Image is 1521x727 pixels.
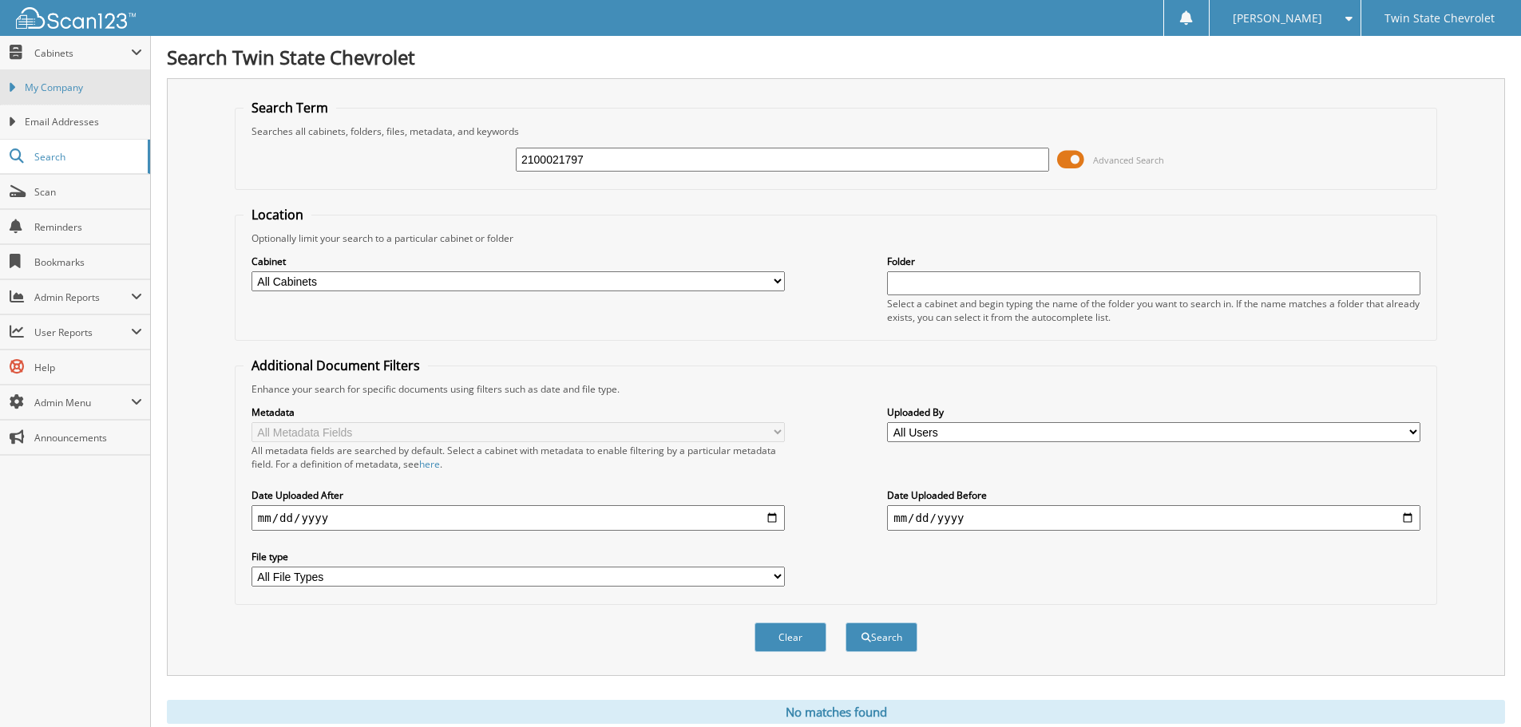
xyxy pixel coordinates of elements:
[846,622,917,652] button: Search
[252,488,785,502] label: Date Uploaded After
[244,231,1428,245] div: Optionally limit your search to a particular cabinet or folder
[244,206,311,223] legend: Location
[167,700,1505,724] div: No matches found
[1233,14,1322,23] span: [PERSON_NAME]
[1441,650,1521,727] iframe: Chat Widget
[244,382,1428,396] div: Enhance your search for specific documents using filters such as date and file type.
[252,405,785,419] label: Metadata
[887,297,1420,324] div: Select a cabinet and begin typing the name of the folder you want to search in. If the name match...
[34,150,140,164] span: Search
[25,115,142,129] span: Email Addresses
[34,361,142,374] span: Help
[34,220,142,234] span: Reminders
[34,290,131,304] span: Admin Reports
[755,622,826,652] button: Clear
[252,550,785,563] label: File type
[16,7,136,29] img: scan123-logo-white.svg
[34,185,142,199] span: Scan
[244,357,428,374] legend: Additional Document Filters
[25,81,142,95] span: My Company
[34,255,142,269] span: Bookmarks
[1093,154,1164,166] span: Advanced Search
[34,46,131,60] span: Cabinets
[34,396,131,409] span: Admin Menu
[887,255,1420,268] label: Folder
[244,124,1428,138] div: Searches all cabinets, folders, files, metadata, and keywords
[34,326,131,339] span: User Reports
[1384,14,1495,23] span: Twin State Chevrolet
[167,44,1505,70] h1: Search Twin State Chevrolet
[244,99,336,117] legend: Search Term
[252,444,785,471] div: All metadata fields are searched by default. Select a cabinet with metadata to enable filtering b...
[252,255,785,268] label: Cabinet
[887,505,1420,531] input: end
[419,457,440,471] a: here
[252,505,785,531] input: start
[887,405,1420,419] label: Uploaded By
[34,431,142,444] span: Announcements
[887,488,1420,502] label: Date Uploaded Before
